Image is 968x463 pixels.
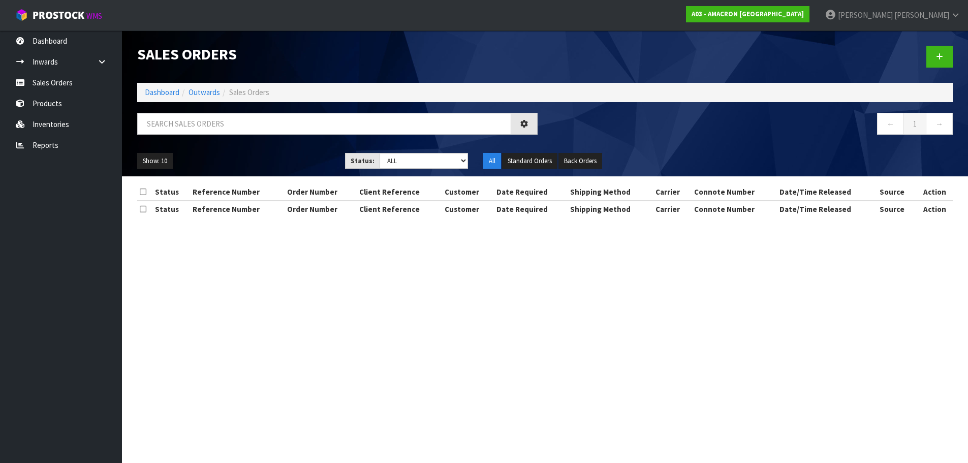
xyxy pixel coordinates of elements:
input: Search sales orders [137,113,511,135]
button: All [483,153,501,169]
th: Customer [442,184,494,200]
th: Action [916,184,953,200]
th: Connote Number [692,201,777,217]
th: Carrier [653,201,692,217]
th: Order Number [285,184,357,200]
th: Date Required [494,201,568,217]
th: Status [152,184,190,200]
span: Sales Orders [229,87,269,97]
small: WMS [86,11,102,21]
a: → [926,113,953,135]
th: Shipping Method [568,201,653,217]
th: Date/Time Released [777,184,877,200]
th: Carrier [653,184,692,200]
th: Client Reference [357,184,442,200]
th: Client Reference [357,201,442,217]
th: Source [877,184,916,200]
button: Back Orders [558,153,602,169]
th: Date/Time Released [777,201,877,217]
a: 1 [903,113,926,135]
th: Connote Number [692,184,777,200]
span: ProStock [33,9,84,22]
span: [PERSON_NAME] [894,10,949,20]
h1: Sales Orders [137,46,538,63]
th: Reference Number [190,184,284,200]
img: cube-alt.png [15,9,28,21]
a: ← [877,113,904,135]
strong: Status: [351,157,374,165]
th: Source [877,201,916,217]
nav: Page navigation [553,113,953,138]
a: Dashboard [145,87,179,97]
th: Order Number [285,201,357,217]
button: Show: 10 [137,153,173,169]
span: [PERSON_NAME] [838,10,893,20]
th: Status [152,201,190,217]
th: Shipping Method [568,184,653,200]
th: Date Required [494,184,568,200]
a: Outwards [189,87,220,97]
th: Reference Number [190,201,284,217]
button: Standard Orders [502,153,557,169]
th: Customer [442,201,494,217]
th: Action [916,201,953,217]
strong: A03 - AMACRON [GEOGRAPHIC_DATA] [692,10,804,18]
